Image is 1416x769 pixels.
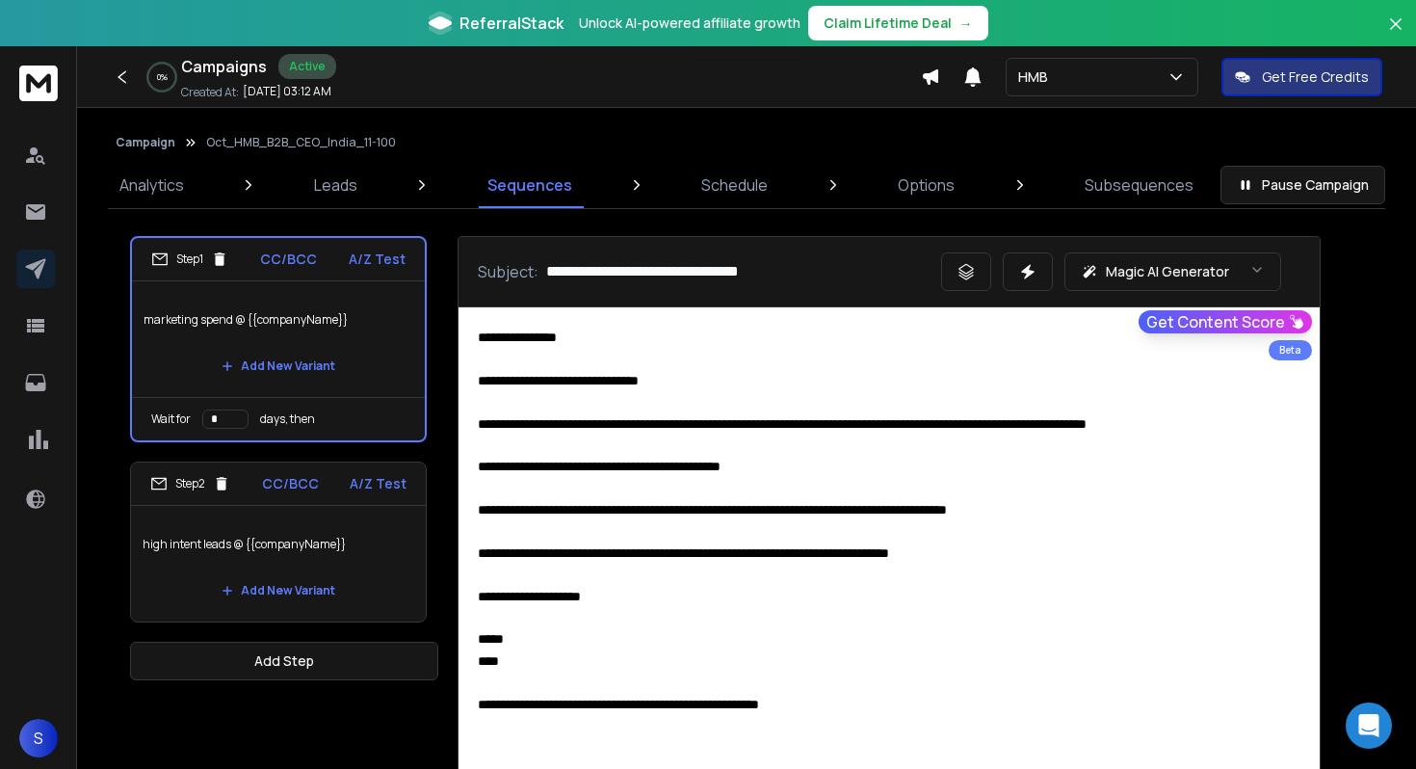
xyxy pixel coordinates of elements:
a: Analytics [108,162,196,208]
p: Subsequences [1085,173,1193,197]
a: Options [886,162,966,208]
button: Get Content Score [1139,310,1312,333]
button: S [19,719,58,757]
span: ReferralStack [459,12,564,35]
div: Step 2 [150,475,230,492]
p: Oct_HMB_B2B_CEO_India_11-100 [206,135,396,150]
p: Schedule [701,173,768,197]
button: Get Free Credits [1221,58,1382,96]
a: Sequences [476,162,584,208]
p: Options [898,173,955,197]
p: CC/BCC [260,250,317,269]
p: Subject: [478,260,538,283]
h1: Campaigns [181,55,267,78]
div: Open Intercom Messenger [1346,703,1392,749]
li: Step1CC/BCCA/Z Testmarketing spend @ {{companyName}}Add New VariantWait fordays, then [130,236,427,442]
button: Close banner [1383,12,1408,58]
span: → [959,13,973,33]
a: Schedule [690,162,779,208]
p: 0 % [157,71,168,83]
p: Unlock AI-powered affiliate growth [579,13,800,33]
p: Get Free Credits [1262,67,1369,87]
p: Wait for [151,411,191,427]
p: high intent leads @ {{companyName}} [143,517,414,571]
button: Add Step [130,642,438,680]
div: Active [278,54,336,79]
button: Claim Lifetime Deal→ [808,6,988,40]
button: Campaign [116,135,175,150]
p: Analytics [119,173,184,197]
a: Leads [302,162,369,208]
p: days, then [260,411,315,427]
button: Pause Campaign [1220,166,1385,204]
div: Step 1 [151,251,228,268]
p: Sequences [487,173,572,197]
a: Subsequences [1073,162,1205,208]
p: CC/BCC [262,474,319,493]
p: A/Z Test [350,474,406,493]
div: Beta [1269,340,1312,360]
p: marketing spend @ {{companyName}} [144,293,413,347]
p: Created At: [181,85,239,100]
p: HMB [1018,67,1056,87]
p: [DATE] 03:12 AM [243,84,331,99]
button: Magic AI Generator [1064,252,1281,291]
p: Magic AI Generator [1106,262,1229,281]
li: Step2CC/BCCA/Z Testhigh intent leads @ {{companyName}}Add New Variant [130,462,427,623]
p: A/Z Test [349,250,406,269]
button: Add New Variant [206,571,351,610]
p: Leads [314,173,357,197]
button: Add New Variant [206,347,351,385]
